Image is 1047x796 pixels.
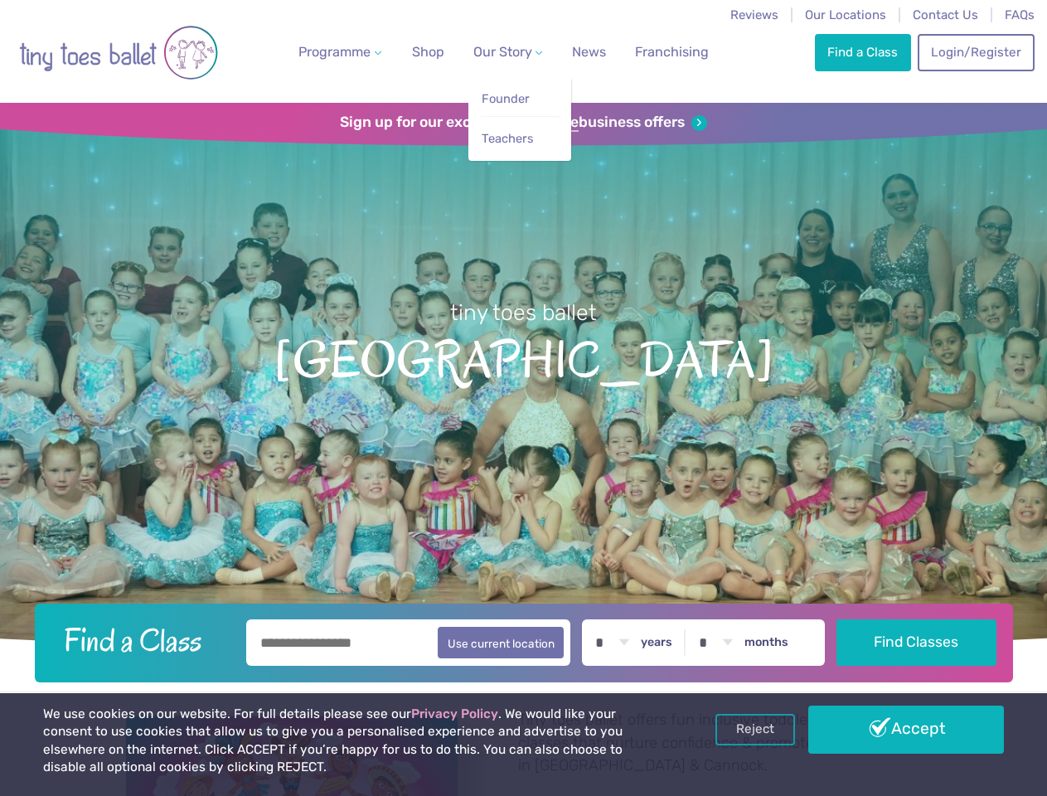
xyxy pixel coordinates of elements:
a: Programme [292,36,388,69]
span: Programme [298,44,371,60]
a: Login/Register [918,34,1034,70]
small: tiny toes ballet [450,299,597,326]
a: Reject [715,714,795,745]
img: tiny toes ballet [19,11,218,95]
p: We use cookies on our website. For full details please see our . We would like your consent to us... [43,706,667,777]
span: Shop [412,44,444,60]
a: Our Locations [805,7,886,22]
label: months [744,635,788,650]
span: News [572,44,606,60]
a: Accept [808,706,1004,754]
a: Shop [405,36,451,69]
a: Teachers [481,124,560,154]
a: Founder [481,84,560,114]
a: Find a Class [815,34,911,70]
a: Contact Us [913,7,978,22]
a: Franchising [628,36,715,69]
a: Our Story [466,36,549,69]
a: News [565,36,613,69]
span: Teachers [482,131,533,146]
h2: Find a Class [51,619,235,661]
button: Find Classes [836,619,996,666]
a: FAQs [1005,7,1035,22]
span: [GEOGRAPHIC_DATA] [27,328,1020,389]
a: Privacy Policy [411,706,498,721]
span: Our Story [473,44,532,60]
span: Franchising [635,44,709,60]
label: years [641,635,672,650]
a: Sign up for our exclusivefranchisebusiness offers [340,114,707,132]
span: Founder [482,91,530,106]
a: Reviews [730,7,778,22]
button: Use current location [438,627,565,658]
